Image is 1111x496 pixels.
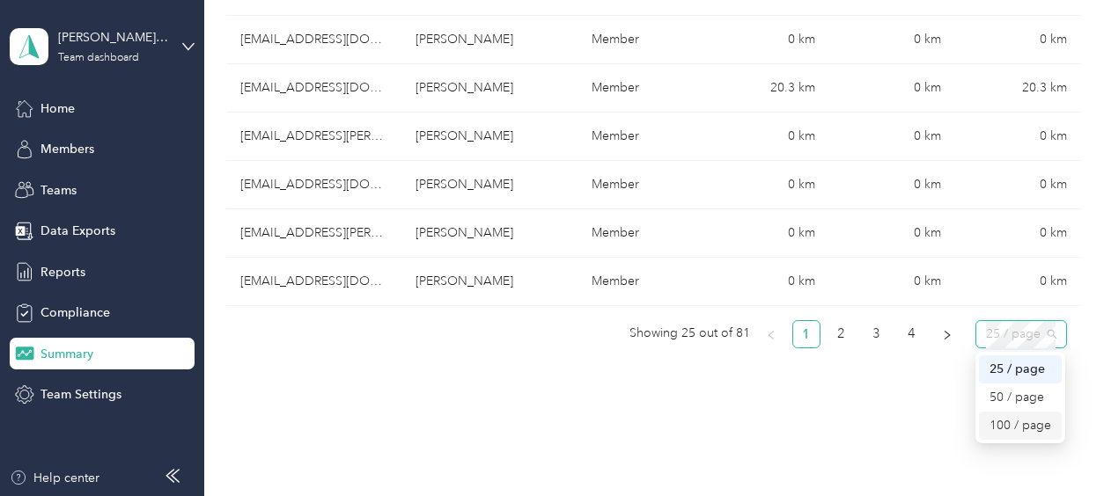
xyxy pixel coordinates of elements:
a: 1 [793,321,820,347]
span: Reports [40,263,85,281]
td: ssingh4@acosta.com [226,209,402,258]
span: Summary [40,345,93,363]
td: 0 km [955,209,1081,258]
td: shellyklotz@hotmail.com [226,64,402,113]
span: 25 / page [986,321,1056,347]
td: 0 km [955,113,1081,161]
li: 4 [898,320,926,348]
td: Satinder Singh [401,209,578,258]
li: 1 [792,320,820,348]
td: Member [578,64,703,113]
td: Member [578,16,703,64]
td: 0 km [955,258,1081,306]
div: [PERSON_NAME] FIT BC Team [58,28,168,47]
iframe: Everlance-gr Chat Button Frame [1012,398,1111,496]
span: Teams [40,181,77,200]
td: pmgirard@telus.net [226,258,402,306]
td: manzureelahijauze@gmail.com [226,16,402,64]
td: 0 km [829,209,955,258]
li: Next Page [933,320,961,348]
div: 100 / page [979,412,1063,440]
div: 50 / page [979,383,1063,412]
span: Home [40,99,75,118]
td: 0 km [829,113,955,161]
button: left [757,320,785,348]
a: 3 [864,321,890,347]
td: heek1@shaw.ca [226,113,402,161]
a: 2 [828,321,855,347]
td: 0 km [703,209,829,258]
td: 0 km [829,161,955,209]
td: 0 km [703,258,829,306]
div: 100 / page [990,416,1052,435]
div: 25 / page [990,360,1052,379]
td: Shelly Klotz [401,64,578,113]
td: 0 km [955,16,1081,64]
td: Member [578,161,703,209]
span: Data Exports [40,222,115,240]
div: 50 / page [990,388,1052,407]
a: 4 [899,321,925,347]
td: 0 km [703,161,829,209]
td: 0 km [703,16,829,64]
td: Member [578,209,703,258]
td: Henry Van Dyk [401,113,578,161]
span: Compliance [40,303,110,322]
span: right [942,330,953,340]
td: Member [578,113,703,161]
li: 2 [828,320,856,348]
td: Elahi Jauze [401,16,578,64]
li: Previous Page [757,320,785,348]
span: Team Settings [40,385,121,404]
td: 20.3 km [703,64,829,113]
span: Members [40,140,94,158]
div: Page Size [975,320,1067,348]
td: 20.3 km [955,64,1081,113]
span: left [766,330,776,340]
td: Member [578,258,703,306]
div: 25 / page [979,355,1063,383]
button: Help center [10,469,99,487]
span: Showing 25 out of 81 [629,320,750,346]
td: 0 km [829,64,955,113]
td: Michele Borodawka [401,161,578,209]
td: mborod@telusplanet.net [226,161,402,209]
td: 0 km [829,258,955,306]
td: 0 km [829,16,955,64]
td: 0 km [955,161,1081,209]
li: 3 [863,320,891,348]
td: Michelle Girard [401,258,578,306]
td: 0 km [703,113,829,161]
div: Team dashboard [58,53,139,63]
button: right [933,320,961,348]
